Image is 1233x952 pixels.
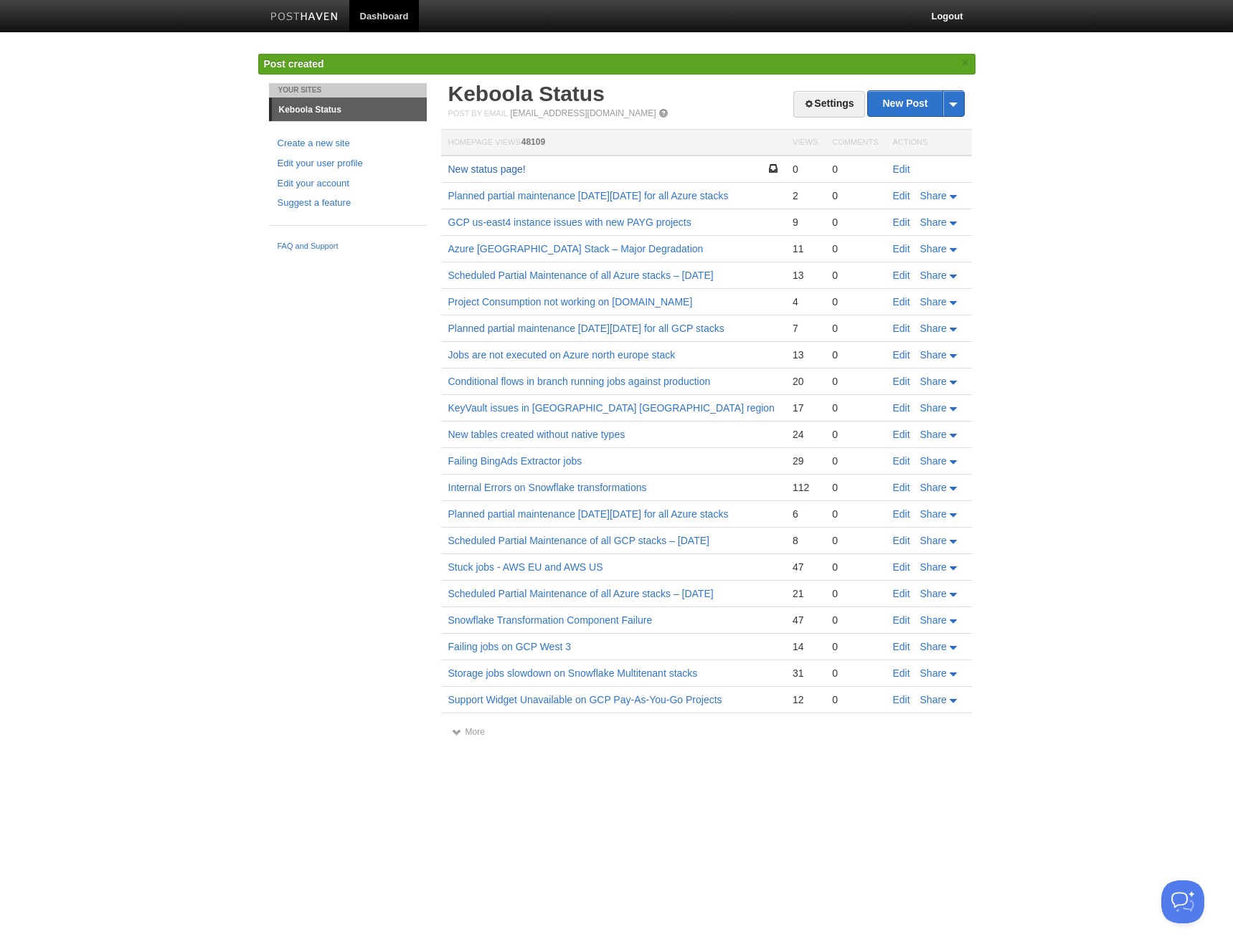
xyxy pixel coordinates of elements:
a: Edit [893,323,910,334]
a: Edit [893,482,910,493]
a: Keboola Status [272,98,427,121]
a: FAQ and Support [278,240,418,253]
a: Edit [893,641,910,652]
span: Share [920,667,947,679]
span: Share [920,243,947,254]
span: Share [920,190,947,201]
div: 4 [793,295,818,308]
a: Planned partial maintenance [DATE][DATE] for all Azure stacks [448,508,729,520]
span: Share [920,535,947,546]
div: 0 [832,508,878,520]
span: Post created [264,58,324,70]
a: GCP us-east4 instance issues with new PAYG projects [448,216,691,228]
div: 0 [832,693,878,706]
span: Share [920,402,947,414]
div: 17 [793,401,818,414]
a: × [959,54,972,72]
a: Edit [893,349,910,361]
a: Scheduled Partial Maintenance of all GCP stacks – [DATE] [448,535,709,546]
a: Edit [893,535,910,546]
div: 7 [793,322,818,335]
div: 0 [832,587,878,600]
div: 0 [832,667,878,680]
span: Share [920,323,947,334]
a: New status page! [448,163,526,175]
img: Posthaven-bar [270,12,339,23]
a: Edit [893,402,910,414]
div: 47 [793,561,818,573]
iframe: Help Scout Beacon - Open [1161,880,1204,923]
a: Edit [893,296,910,308]
div: 0 [832,534,878,547]
a: Edit [893,694,910,705]
th: Homepage Views [441,130,785,156]
a: Keboola Status [448,82,605,105]
div: 13 [793,348,818,361]
span: Share [920,614,947,626]
a: Azure [GEOGRAPHIC_DATA] Stack – Major Degradation [448,243,704,254]
a: Project Consumption not working on [DOMAIN_NAME] [448,296,693,308]
a: Conditional flows in branch running jobs against production [448,376,711,387]
a: New tables created without native types [448,429,625,440]
div: 6 [793,508,818,520]
a: Stuck jobs - AWS EU and AWS US [448,561,603,573]
li: Your Sites [269,83,427,97]
a: More [452,727,485,737]
a: Failing jobs on GCP West 3 [448,641,571,652]
a: [EMAIL_ADDRESS][DOMAIN_NAME] [510,108,656,118]
span: Share [920,296,947,308]
a: KeyVault issues in [GEOGRAPHIC_DATA] [GEOGRAPHIC_DATA] region [448,402,775,414]
span: Share [920,482,947,493]
div: 0 [832,163,878,176]
span: Share [920,561,947,573]
div: 13 [793,269,818,282]
span: Share [920,694,947,705]
div: 0 [832,216,878,229]
div: 47 [793,614,818,627]
th: Comments [825,130,885,156]
th: Views [785,130,825,156]
span: Share [920,508,947,520]
span: Share [920,349,947,361]
span: Share [920,270,947,281]
a: Edit [893,561,910,573]
a: Edit [893,216,910,228]
div: 31 [793,667,818,680]
div: 0 [832,561,878,573]
div: 20 [793,375,818,388]
a: Internal Errors on Snowflake transformations [448,482,647,493]
div: 2 [793,189,818,202]
div: 0 [832,295,878,308]
span: Share [920,216,947,228]
a: Edit your user profile [278,156,418,171]
a: Support Widget Unavailable on GCP Pay-As-You-Go Projects [448,694,722,705]
a: Edit [893,667,910,679]
a: Edit [893,270,910,281]
div: 0 [793,163,818,176]
div: 12 [793,693,818,706]
a: Planned partial maintenance [DATE][DATE] for all Azure stacks [448,190,729,201]
span: Post by Email [448,109,508,118]
div: 0 [832,348,878,361]
div: 0 [832,375,878,388]
div: 14 [793,640,818,653]
th: Actions [886,130,972,156]
a: Edit [893,376,910,387]
div: 0 [832,614,878,627]
div: 0 [832,242,878,255]
a: Planned partial maintenance [DATE][DATE] for all GCP stacks [448,323,724,334]
a: Edit [893,163,910,175]
div: 112 [793,481,818,494]
a: Jobs are not executed on Azure north europe stack [448,349,676,361]
div: 0 [832,401,878,414]
a: Edit [893,190,910,201]
div: 0 [832,322,878,335]
a: Storage jobs slowdown on Snowflake Multitenant stacks [448,667,698,679]
div: 0 [832,640,878,653]
a: New Post [868,91,963,116]
div: 0 [832,189,878,202]
div: 9 [793,216,818,229]
span: Share [920,588,947,599]
div: 0 [832,428,878,441]
a: Suggest a feature [278,196,418,211]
